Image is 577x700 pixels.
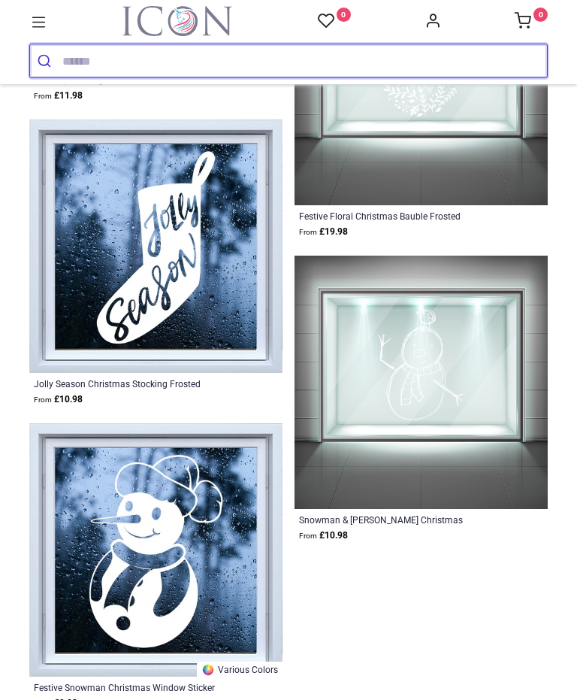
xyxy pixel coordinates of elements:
[299,225,348,239] strong: £ 19.98
[299,529,348,543] strong: £ 10.98
[197,662,282,677] a: Various Colors
[337,8,351,22] sup: 0
[122,6,232,36] img: Icon Wall Stickers
[34,89,83,103] strong: £ 11.98
[299,228,317,236] span: From
[29,120,282,373] img: Jolly Season Christmas Stocking Frosted Window Sticker
[201,663,215,677] img: Color Wheel
[30,44,62,77] button: Submit
[515,17,548,29] a: 0
[299,532,317,540] span: From
[34,681,229,693] a: Festive Snowman Christmas Window Sticker
[34,395,52,404] span: From
[533,8,548,22] sup: 0
[299,210,494,222] a: Festive Floral Christmas Bauble Frosted Window Sticker
[295,256,548,509] img: Snowman & Robin Christmas Frosted Window Sticker
[34,392,83,407] strong: £ 10.98
[424,17,441,29] a: Account Info
[34,377,229,389] a: Jolly Season Christmas Stocking Frosted Window Sticker
[318,12,351,31] a: 0
[299,514,494,526] a: Snowman & [PERSON_NAME] Christmas Frosted Window Sticker
[29,423,282,677] img: Festive Snowman Christmas Window Sticker
[34,92,52,100] span: From
[122,6,232,36] a: Logo of Icon Wall Stickers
